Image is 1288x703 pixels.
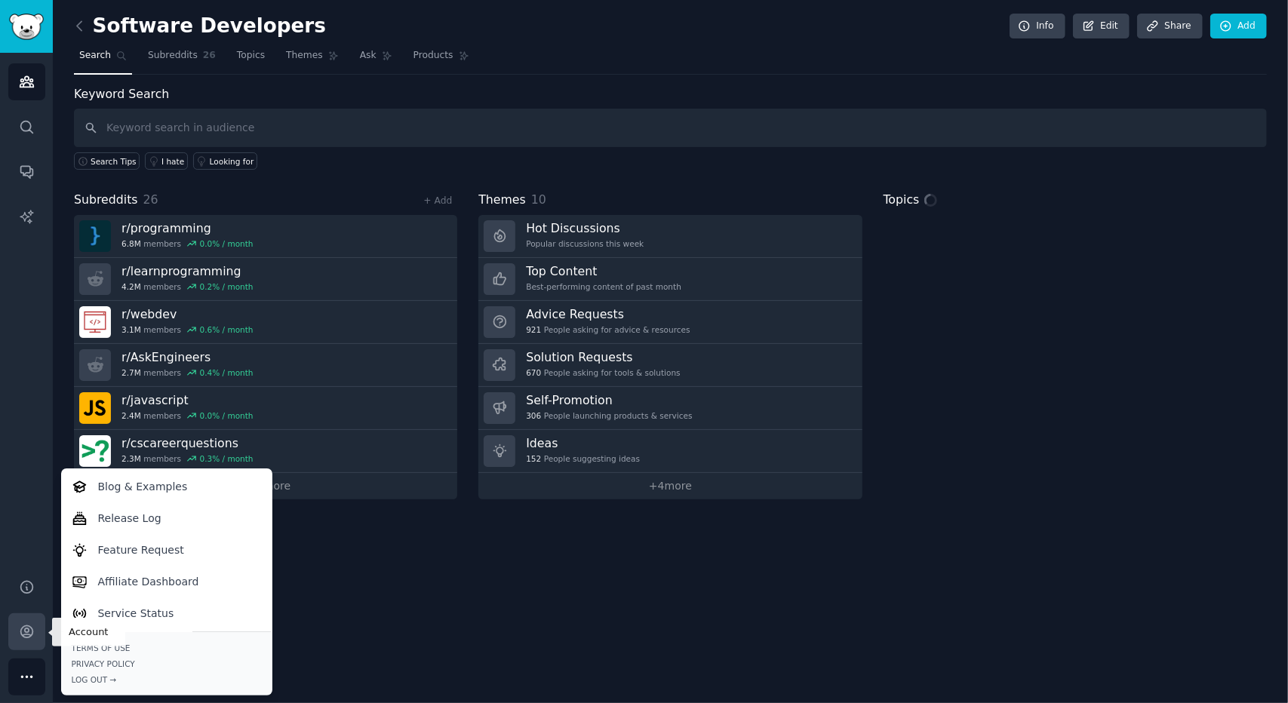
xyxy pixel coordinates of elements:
[63,502,269,534] a: Release Log
[74,87,169,101] label: Keyword Search
[413,49,453,63] span: Products
[884,191,920,210] span: Topics
[74,258,457,301] a: r/learnprogramming4.2Mmembers0.2% / month
[526,281,681,292] div: Best-performing content of past month
[161,156,184,167] div: I hate
[121,453,141,464] span: 2.3M
[74,191,138,210] span: Subreddits
[148,49,198,63] span: Subreddits
[526,324,690,335] div: People asking for advice & resources
[478,344,862,387] a: Solution Requests670People asking for tools & solutions
[526,238,644,249] div: Popular discussions this week
[531,192,546,207] span: 10
[478,387,862,430] a: Self-Promotion306People launching products & services
[145,152,188,170] a: I hate
[121,238,141,249] span: 6.8M
[91,156,137,167] span: Search Tips
[200,410,254,421] div: 0.0 % / month
[237,49,265,63] span: Topics
[121,238,254,249] div: members
[526,324,541,335] span: 921
[526,410,692,421] div: People launching products & services
[72,674,262,685] div: Log Out →
[526,367,680,378] div: People asking for tools & solutions
[286,49,323,63] span: Themes
[121,263,254,279] h3: r/ learnprogramming
[200,281,254,292] div: 0.2 % / month
[143,44,221,75] a: Subreddits26
[63,471,269,502] a: Blog & Examples
[98,574,199,590] p: Affiliate Dashboard
[526,392,692,408] h3: Self-Promotion
[121,306,254,322] h3: r/ webdev
[72,643,262,653] a: Terms of Use
[143,192,158,207] span: 26
[281,44,344,75] a: Themes
[79,220,111,252] img: programming
[121,392,254,408] h3: r/ javascript
[121,220,254,236] h3: r/ programming
[74,152,140,170] button: Search Tips
[74,44,132,75] a: Search
[423,195,452,206] a: + Add
[526,453,541,464] span: 152
[9,14,44,40] img: GummySearch logo
[526,435,640,451] h3: Ideas
[79,392,111,424] img: javascript
[526,367,541,378] span: 670
[200,324,254,335] div: 0.6 % / month
[210,156,254,167] div: Looking for
[74,344,457,387] a: r/AskEngineers2.7Mmembers0.4% / month
[74,301,457,344] a: r/webdev3.1Mmembers0.6% / month
[1073,14,1130,39] a: Edit
[478,191,526,210] span: Themes
[232,44,270,75] a: Topics
[200,238,254,249] div: 0.0 % / month
[79,435,111,467] img: cscareerquestions
[478,301,862,344] a: Advice Requests921People asking for advice & resources
[1137,14,1202,39] a: Share
[121,435,254,451] h3: r/ cscareerquestions
[74,387,457,430] a: r/javascript2.4Mmembers0.0% / month
[408,44,475,75] a: Products
[526,306,690,322] h3: Advice Requests
[121,453,254,464] div: members
[121,281,254,292] div: members
[121,349,254,365] h3: r/ AskEngineers
[74,215,457,258] a: r/programming6.8Mmembers0.0% / month
[74,430,457,473] a: r/cscareerquestions2.3Mmembers0.3% / month
[79,306,111,338] img: webdev
[478,258,862,301] a: Top ContentBest-performing content of past month
[121,367,141,378] span: 2.7M
[98,606,174,622] p: Service Status
[1210,14,1267,39] a: Add
[355,44,398,75] a: Ask
[203,49,216,63] span: 26
[200,453,254,464] div: 0.3 % / month
[63,597,269,629] a: Service Status
[121,324,254,335] div: members
[478,215,862,258] a: Hot DiscussionsPopular discussions this week
[74,14,326,38] h2: Software Developers
[98,479,188,495] p: Blog & Examples
[121,281,141,292] span: 4.2M
[72,658,262,669] a: Privacy Policy
[526,410,541,421] span: 306
[121,367,254,378] div: members
[193,152,257,170] a: Looking for
[74,109,1267,147] input: Keyword search in audience
[526,220,644,236] h3: Hot Discussions
[79,49,111,63] span: Search
[121,410,254,421] div: members
[360,49,377,63] span: Ask
[1010,14,1065,39] a: Info
[526,263,681,279] h3: Top Content
[478,430,862,473] a: Ideas152People suggesting ideas
[526,453,640,464] div: People suggesting ideas
[478,473,862,499] a: +4more
[98,542,184,558] p: Feature Request
[63,566,269,597] a: Affiliate Dashboard
[98,511,161,526] p: Release Log
[63,534,269,566] a: Feature Request
[121,410,141,421] span: 2.4M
